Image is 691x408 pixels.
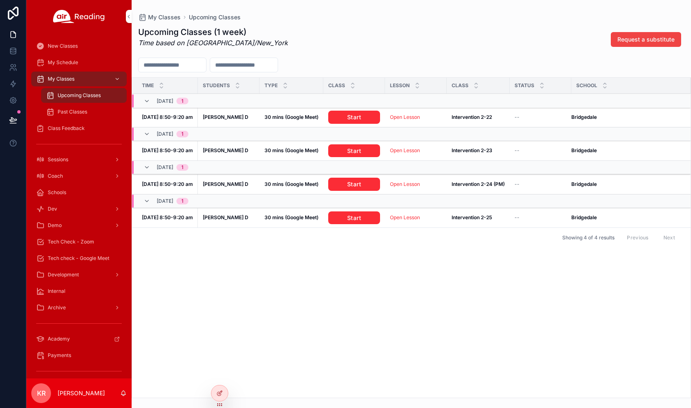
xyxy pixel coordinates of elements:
[31,152,127,167] a: Sessions
[328,178,380,191] a: Start
[31,331,127,346] a: Academy
[181,164,183,171] div: 1
[142,114,193,121] a: [DATE] 8:50-9:20 am
[189,13,241,21] a: Upcoming Classes
[48,336,70,342] span: Academy
[142,114,193,120] strong: [DATE] 8:50-9:20 am
[142,82,154,89] span: Time
[264,147,318,153] strong: 30 mins (Google Meet)
[571,181,681,188] a: Bridgedale
[157,164,173,171] span: [DATE]
[452,214,492,220] strong: Intervention 2-25
[203,82,230,89] span: Students
[571,114,597,120] strong: Bridgedale
[58,109,87,115] span: Past Classes
[390,181,420,187] a: Open Lesson
[48,239,94,245] span: Tech Check - Zoom
[58,389,105,397] p: [PERSON_NAME]
[203,181,255,188] a: [PERSON_NAME] D
[142,181,193,187] strong: [DATE] 8:50-9:20 am
[328,111,380,124] a: Start
[452,114,492,120] strong: Intervention 2-22
[58,92,101,99] span: Upcoming Classes
[571,214,597,220] strong: Bridgedale
[452,147,505,154] a: Intervention 2-23
[571,214,681,221] a: Bridgedale
[571,147,597,153] strong: Bridgedale
[48,173,63,179] span: Coach
[264,147,318,154] a: 30 mins (Google Meet)
[181,131,183,137] div: 1
[48,189,66,196] span: Schools
[328,144,380,158] a: Start
[48,304,66,311] span: Archive
[181,198,183,204] div: 1
[41,104,127,119] a: Past Classes
[48,222,62,229] span: Demo
[571,181,597,187] strong: Bridgedale
[53,10,105,23] img: App logo
[264,214,318,221] a: 30 mins (Google Meet)
[31,348,127,363] a: Payments
[48,255,109,262] span: Tech check - Google Meet
[452,181,505,187] strong: Intervention 2-24 (PM)
[264,114,318,120] strong: 30 mins (Google Meet)
[390,147,442,154] a: Open Lesson
[515,114,519,121] span: --
[203,214,255,221] a: [PERSON_NAME] D
[264,181,318,188] a: 30 mins (Google Meet)
[48,288,65,294] span: Internal
[31,267,127,282] a: Development
[515,82,534,89] span: Status
[264,114,318,121] a: 30 mins (Google Meet)
[562,234,614,241] span: Showing 4 of 4 results
[203,114,255,121] a: [PERSON_NAME] D
[48,206,57,212] span: Dev
[576,82,597,89] span: School
[203,214,248,220] strong: [PERSON_NAME] D
[48,352,71,359] span: Payments
[390,82,410,89] span: Lesson
[31,251,127,266] a: Tech check - Google Meet
[515,214,519,221] span: --
[31,169,127,183] a: Coach
[390,181,442,188] a: Open Lesson
[142,181,193,188] a: [DATE] 8:50-9:20 am
[515,147,519,154] span: --
[203,114,248,120] strong: [PERSON_NAME] D
[138,39,288,47] em: Time based on [GEOGRAPHIC_DATA]/New_York
[390,214,420,220] a: Open Lesson
[571,147,681,154] a: Bridgedale
[48,125,85,132] span: Class Feedback
[31,72,127,86] a: My Classes
[41,88,127,103] a: Upcoming Classes
[203,147,248,153] strong: [PERSON_NAME] D
[328,211,380,225] a: Start
[390,147,420,153] a: Open Lesson
[452,214,505,221] a: Intervention 2-25
[452,181,505,188] a: Intervention 2-24 (PM)
[390,114,442,121] a: Open Lesson
[452,114,505,121] a: Intervention 2-22
[138,13,181,21] a: My Classes
[31,234,127,249] a: Tech Check - Zoom
[515,181,566,188] a: --
[390,214,442,221] a: Open Lesson
[264,181,318,187] strong: 30 mins (Google Meet)
[264,82,278,89] span: Type
[571,114,681,121] a: Bridgedale
[48,76,74,82] span: My Classes
[515,147,566,154] a: --
[48,43,78,49] span: New Classes
[31,55,127,70] a: My Schedule
[31,39,127,53] a: New Classes
[31,185,127,200] a: Schools
[31,121,127,136] a: Class Feedback
[617,35,675,44] span: Request a substitute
